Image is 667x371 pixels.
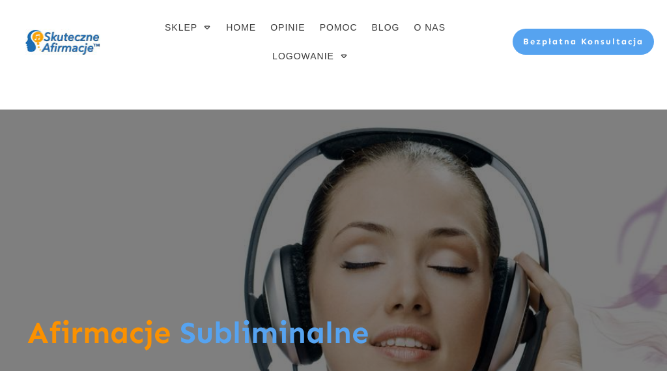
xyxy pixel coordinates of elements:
a: HOME [226,18,256,37]
a: Bezpłatna Konsultacja [513,29,654,55]
a: LOGOWANIE [272,47,348,65]
a: BLOG [372,18,400,37]
span: LOGOWANIE [272,47,334,65]
a: O NAS [414,18,446,37]
span: Afirmacje [27,314,171,351]
span: Bezpłatna Konsultacja [523,37,644,46]
a: POMOC [320,18,358,37]
a: SKLEP [165,18,212,37]
a: OPINIE [270,18,305,37]
span: Subliminalne [180,314,369,351]
span: SKLEP [165,18,197,37]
